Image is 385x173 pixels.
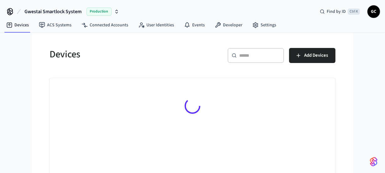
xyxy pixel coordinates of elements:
h5: Devices [50,48,189,61]
div: Find by IDCtrl K [315,6,365,17]
a: Settings [247,19,281,31]
button: GC [367,5,380,18]
a: Connected Accounts [76,19,133,31]
span: Ctrl K [348,8,360,15]
span: Add Devices [304,51,328,60]
a: ACS Systems [34,19,76,31]
a: Developer [210,19,247,31]
span: GC [368,6,379,17]
span: Find by ID [327,8,346,15]
a: Devices [1,19,34,31]
a: User Identities [133,19,179,31]
span: Production [87,8,112,16]
span: Gwestai Smartlock System [24,8,82,15]
img: SeamLogoGradient.69752ec5.svg [370,157,377,167]
a: Events [179,19,210,31]
button: Add Devices [289,48,335,63]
